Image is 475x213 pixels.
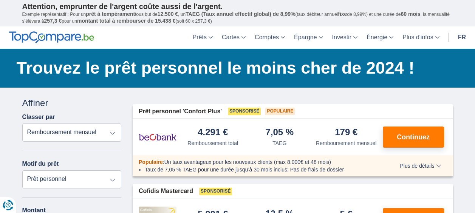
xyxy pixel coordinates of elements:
[9,31,94,43] img: TopCompare
[22,11,453,25] p: Exemple représentatif : Pour un tous but de , un (taux débiteur annuel de 8,99%) et une durée de ...
[198,128,228,138] div: 4.291 €
[139,128,176,147] img: pret personnel Beobank
[77,18,176,24] span: montant total à rembourser de 15.438 €
[139,107,222,116] span: Prêt personnel 'Confort Plus'
[188,26,217,49] a: Prêts
[272,139,286,147] div: TAEG
[139,187,193,196] span: Cofidis Mastercard
[401,11,421,17] span: 60 mois
[453,26,470,49] a: fr
[199,188,232,195] span: Sponsorisé
[228,108,261,115] span: Sponsorisé
[400,163,441,168] span: Plus de détails
[187,139,238,147] div: Remboursement total
[17,56,453,80] h1: Trouvez le prêt personnel le moins cher de 2024 !
[398,26,444,49] a: Plus d'infos
[86,11,135,17] span: prêt à tempérament
[133,158,384,166] div: :
[22,2,453,11] p: Attention, emprunter de l'argent coûte aussi de l'argent.
[394,163,447,169] button: Plus de détails
[22,97,122,110] div: Affiner
[265,128,294,138] div: 7,05 %
[383,127,444,148] button: Continuez
[22,161,59,167] label: Motif du prêt
[397,134,430,140] span: Continuez
[338,11,347,17] span: fixe
[265,108,295,115] span: Populaire
[217,26,250,49] a: Cartes
[139,159,163,165] span: Populaire
[250,26,289,49] a: Comptes
[44,18,62,24] span: 257,3 €
[158,11,178,17] span: 12.500 €
[164,159,331,165] span: Un taux avantageux pour les nouveaux clients (max 8.000€ et 48 mois)
[328,26,362,49] a: Investir
[362,26,398,49] a: Énergie
[186,11,295,17] span: TAEG (Taux annuel effectif global) de 8,99%
[289,26,328,49] a: Épargne
[22,114,55,120] label: Classer par
[335,128,357,138] div: 179 €
[145,166,378,173] li: Taux de 7,05 % TAEG pour une durée jusqu’à 30 mois inclus; Pas de frais de dossier
[316,139,376,147] div: Remboursement mensuel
